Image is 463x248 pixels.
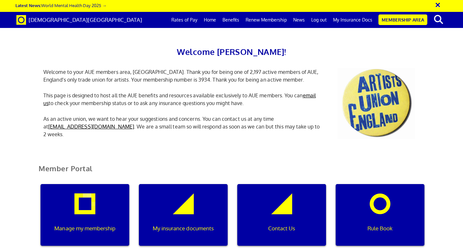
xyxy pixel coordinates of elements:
[15,3,106,8] a: Latest News:World Mental Health Day 2025 →
[242,12,290,28] a: Renew Membership
[15,3,41,8] strong: Latest News:
[143,224,223,233] p: My insurance documents
[39,68,328,84] p: Welcome to your AUE members area, [GEOGRAPHIC_DATA]. Thank you for being one of 2,197 active memb...
[39,45,424,58] h2: Welcome [PERSON_NAME]!
[308,12,330,28] a: Log out
[29,16,142,23] span: [DEMOGRAPHIC_DATA][GEOGRAPHIC_DATA]
[330,12,376,28] a: My Insurance Docs
[45,224,125,233] p: Manage my membership
[168,12,201,28] a: Rates of Pay
[219,12,242,28] a: Benefits
[340,224,420,233] p: Rule Book
[242,224,322,233] p: Contact Us
[39,115,328,138] p: As an active union, we want to hear your suggestions and concerns. You can contact us at any time...
[290,12,308,28] a: News
[12,12,147,28] a: Brand [DEMOGRAPHIC_DATA][GEOGRAPHIC_DATA]
[34,164,429,180] h2: Member Portal
[429,13,448,26] button: search
[201,12,219,28] a: Home
[378,14,427,25] a: Membership Area
[48,123,134,130] a: [EMAIL_ADDRESS][DOMAIN_NAME]
[39,92,328,107] p: This page is designed to host all the AUE benefits and resources available exclusively to AUE mem...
